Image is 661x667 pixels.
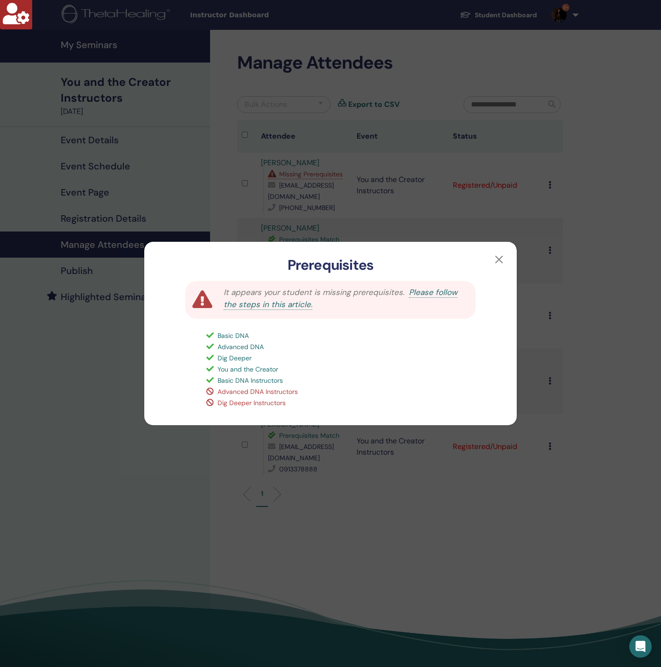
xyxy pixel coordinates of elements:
a: Please follow the steps in this article. [224,287,457,310]
span: Dig Deeper [218,354,252,362]
span: It appears your student is missing prerequisites. [224,287,404,297]
span: You and the Creator [218,365,278,373]
span: Basic DNA [218,331,249,340]
span: Basic DNA Instructors [218,376,283,385]
div: Open Intercom Messenger [629,635,652,658]
h3: Prerequisites [159,257,502,274]
span: Advanced DNA Instructors [218,387,298,396]
span: Dig Deeper Instructors [218,399,286,407]
span: Advanced DNA [218,343,264,351]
